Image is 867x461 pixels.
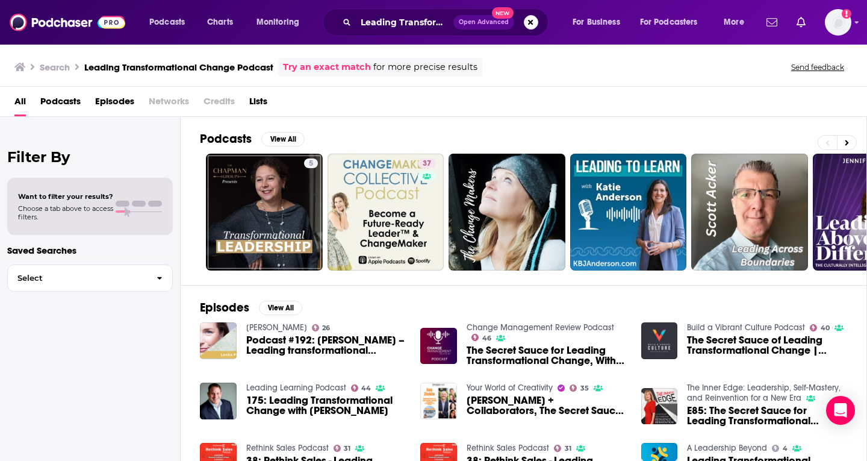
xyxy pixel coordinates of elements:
[18,192,113,201] span: Want to filter your results?
[246,443,329,453] a: Rethink Sales Podcast
[724,14,744,31] span: More
[687,322,805,333] a: Build a Vibrant Culture Podcast
[248,13,315,32] button: open menu
[564,13,635,32] button: open menu
[687,443,767,453] a: A Leadership Beyond
[200,300,302,315] a: EpisodesView All
[762,12,782,33] a: Show notifications dropdown
[200,322,237,359] img: Podcast #192: Lenka Pincot – Leading transformational change
[18,204,113,221] span: Choose a tab above to access filters.
[418,158,436,168] a: 37
[259,301,302,315] button: View All
[322,325,330,331] span: 26
[7,245,173,256] p: Saved Searches
[200,383,237,419] img: 175: Leading Transformational Change with Greg Satell
[204,92,235,116] span: Credits
[783,446,788,451] span: 4
[373,60,477,74] span: for more precise results
[283,60,371,74] a: Try an exact match
[8,274,147,282] span: Select
[467,322,614,333] a: Change Management Review Podcast
[826,396,855,425] div: Open Intercom Messenger
[7,148,173,166] h2: Filter By
[200,131,252,146] h2: Podcasts
[246,395,406,416] span: 175: Leading Transformational Change with [PERSON_NAME]
[328,154,444,271] a: 37
[423,158,431,170] span: 37
[825,9,851,36] button: Show profile menu
[482,336,491,341] span: 46
[640,14,698,31] span: For Podcasters
[199,13,240,32] a: Charts
[459,19,509,25] span: Open Advanced
[641,322,678,359] img: The Secret Sauce of Leading Transformational Change | Beth Cohn
[792,12,810,33] a: Show notifications dropdown
[467,395,627,416] a: Ian Ziskin + Collaborators, The Secret Sauce For Leading Transformational Change
[261,132,305,146] button: View All
[207,14,233,31] span: Charts
[14,92,26,116] a: All
[149,14,185,31] span: Podcasts
[580,386,589,391] span: 35
[554,445,571,452] a: 31
[40,92,81,116] a: Podcasts
[246,322,307,333] a: Elise Stevens
[246,335,406,356] a: Podcast #192: Lenka Pincot – Leading transformational change
[687,335,847,356] a: The Secret Sauce of Leading Transformational Change | Beth Cohn
[246,395,406,416] a: 175: Leading Transformational Change with Greg Satell
[95,92,134,116] a: Episodes
[344,446,350,451] span: 31
[361,386,371,391] span: 44
[246,335,406,356] span: Podcast #192: [PERSON_NAME] – Leading transformational change
[256,14,299,31] span: Monitoring
[10,11,125,34] img: Podchaser - Follow, Share and Rate Podcasts
[467,395,627,416] span: [PERSON_NAME] + Collaborators, The Secret Sauce For Leading Transformational Change
[334,8,560,36] div: Search podcasts, credits, & more...
[492,7,514,19] span: New
[573,14,620,31] span: For Business
[471,334,491,341] a: 46
[249,92,267,116] a: Lists
[420,383,457,419] img: Ian Ziskin + Collaborators, The Secret Sauce For Leading Transformational Change
[687,406,847,426] span: E85: The Secret Sauce for Leading Transformational Change with [PERSON_NAME]
[309,158,313,170] span: 5
[149,92,189,116] span: Networks
[304,158,318,168] a: 5
[565,446,571,451] span: 31
[687,335,847,356] span: The Secret Sauce of Leading Transformational Change | [PERSON_NAME]
[7,265,173,292] button: Select
[334,445,351,452] a: 31
[772,445,788,452] a: 4
[141,13,200,32] button: open menu
[356,13,453,32] input: Search podcasts, credits, & more...
[40,61,70,73] h3: Search
[821,325,830,331] span: 40
[453,15,514,30] button: Open AdvancedNew
[641,388,678,425] img: E85: The Secret Sauce for Leading Transformational Change with Ian Ziskin
[825,9,851,36] span: Logged in as megcassidy
[825,9,851,36] img: User Profile
[200,131,305,146] a: PodcastsView All
[810,324,830,331] a: 40
[467,443,549,453] a: Rethink Sales Podcast
[467,345,627,366] a: The Secret Sauce for Leading Transformational Change, With Ian Ziskin, Jennifer McEwen, and Beth ...
[715,13,759,32] button: open menu
[351,384,371,392] a: 44
[687,383,841,403] a: The Inner Edge: Leadership, Self-Mastery, and Reinvention for a New Era
[632,13,715,32] button: open menu
[467,383,553,393] a: Your World of Creativity
[570,384,589,392] a: 35
[420,328,457,365] img: The Secret Sauce for Leading Transformational Change, With Ian Ziskin, Jennifer McEwen, and Beth ...
[687,406,847,426] a: E85: The Secret Sauce for Leading Transformational Change with Ian Ziskin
